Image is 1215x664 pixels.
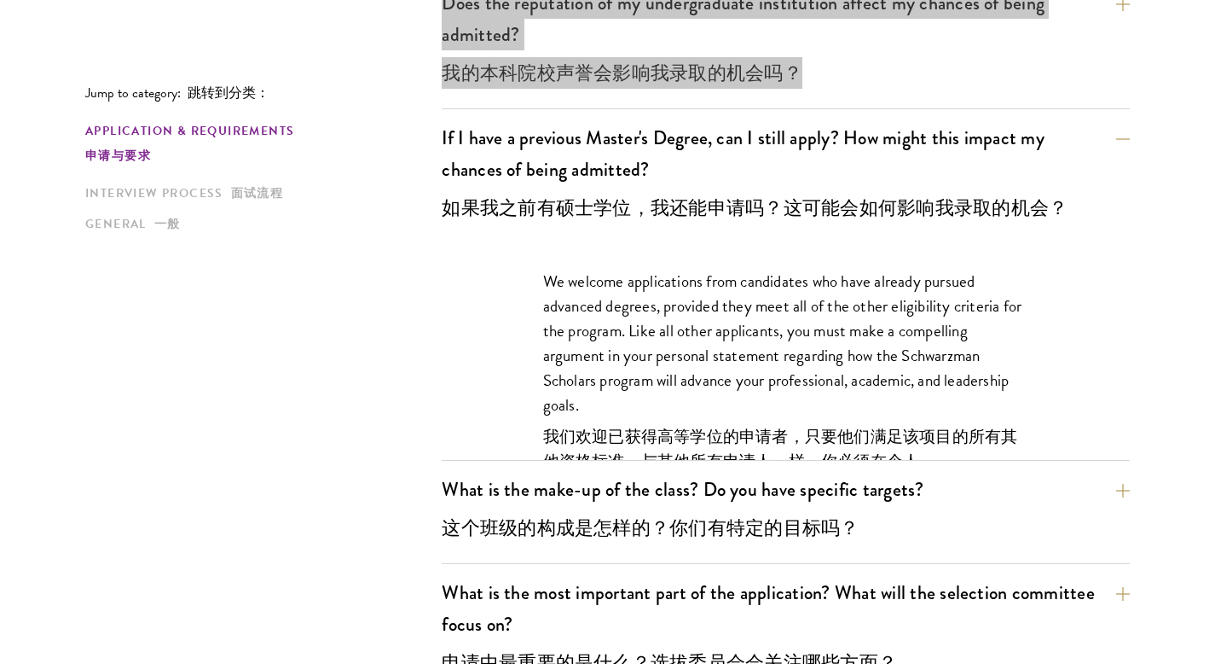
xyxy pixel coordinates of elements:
font: 面试流程 [231,184,284,202]
font: 一般 [154,215,181,233]
p: Jump to category: [85,85,442,101]
p: We welcome applications from candidates who have already pursued advanced degrees, provided they ... [543,269,1029,531]
font: 我的本科院校声誉会影响我录取的机会吗？ [442,59,802,87]
font: 我们欢迎已获得高等学位的申请者，只要他们满足该项目的所有其他资格标准。与其他所有申请人一样，你必须在个人[PERSON_NAME]中就如何通过施瓦茨曼学者项目实现你的职业、学术和领导目标提出有力... [543,424,1018,523]
font: 跳转到分类： [188,83,269,103]
font: 如果我之前有硕士学位，我还能申请吗？这可能会如何影响我录取的机会？ [442,194,1067,222]
button: What is the make-up of the class? Do you have specific targets?这个班级的构成是怎样的？你们有特定的目标吗？ [442,470,1130,554]
font: 申请与要求 [85,147,151,165]
a: Interview Process 面试流程 [85,184,431,202]
font: 这个班级的构成是怎样的？你们有特定的目标吗？ [442,514,859,542]
button: If I have a previous Master's Degree, can I still apply? How might this impact my chances of bein... [442,119,1130,234]
a: Application & Requirements申请与要求 [85,122,431,172]
a: General 一般 [85,215,431,233]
